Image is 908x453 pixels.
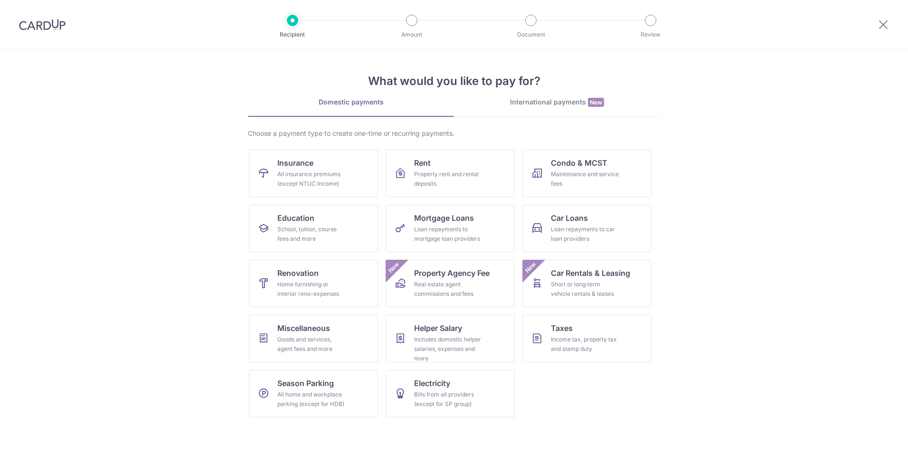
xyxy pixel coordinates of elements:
[277,157,313,169] span: Insurance
[249,150,378,197] a: InsuranceAll insurance premiums (except NTUC Income)
[248,97,454,107] div: Domestic payments
[551,335,619,354] div: Income tax, property tax and stamp duty
[414,225,482,244] div: Loan repayments to mortgage loan providers
[454,97,660,107] div: International payments
[414,267,490,279] span: Property Agency Fee
[257,30,328,39] p: Recipient
[248,73,660,90] h4: What would you like to pay for?
[277,170,346,189] div: All insurance premiums (except NTUC Income)
[277,322,330,334] span: Miscellaneous
[277,280,346,299] div: Home furnishing or interior reno-expenses
[551,170,619,189] div: Maintenance and service fees
[414,322,462,334] span: Helper Salary
[277,225,346,244] div: School, tuition, course fees and more
[414,170,482,189] div: Property rent and rental deposits
[277,267,319,279] span: Renovation
[249,315,378,362] a: MiscellaneousGoods and services, agent fees and more
[414,212,474,224] span: Mortgage Loans
[522,150,652,197] a: Condo & MCSTMaintenance and service fees
[277,335,346,354] div: Goods and services, agent fees and more
[414,390,482,409] div: Bills from all providers (except for SP group)
[414,335,482,363] div: Includes domestic helper salaries, expenses and more
[844,425,899,448] iframe: Opens a widget where you can find more information
[522,260,652,307] a: Car Rentals & LeasingShort or long‑term vehicle rentals & leasesNew
[414,377,450,389] span: Electricity
[551,322,573,334] span: Taxes
[522,205,652,252] a: Car LoansLoan repayments to car loan providers
[588,98,604,107] span: New
[551,212,588,224] span: Car Loans
[496,30,566,39] p: Document
[523,260,539,275] span: New
[386,150,515,197] a: RentProperty rent and rental deposits
[386,260,515,307] a: Property Agency FeeReal estate agent commissions and feesNew
[414,280,482,299] div: Real estate agent commissions and fees
[551,267,630,279] span: Car Rentals & Leasing
[386,370,515,417] a: ElectricityBills from all providers (except for SP group)
[386,315,515,362] a: Helper SalaryIncludes domestic helper salaries, expenses and more
[386,205,515,252] a: Mortgage LoansLoan repayments to mortgage loan providers
[277,390,346,409] div: All home and workplace parking (except for HDB)
[377,30,447,39] p: Amount
[386,260,402,275] span: New
[249,370,378,417] a: Season ParkingAll home and workplace parking (except for HDB)
[414,157,431,169] span: Rent
[551,280,619,299] div: Short or long‑term vehicle rentals & leases
[249,260,378,307] a: RenovationHome furnishing or interior reno-expenses
[522,315,652,362] a: TaxesIncome tax, property tax and stamp duty
[551,157,607,169] span: Condo & MCST
[277,377,334,389] span: Season Parking
[615,30,686,39] p: Review
[248,129,660,138] div: Choose a payment type to create one-time or recurring payments.
[277,212,314,224] span: Education
[249,205,378,252] a: EducationSchool, tuition, course fees and more
[19,19,66,30] img: CardUp
[551,225,619,244] div: Loan repayments to car loan providers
